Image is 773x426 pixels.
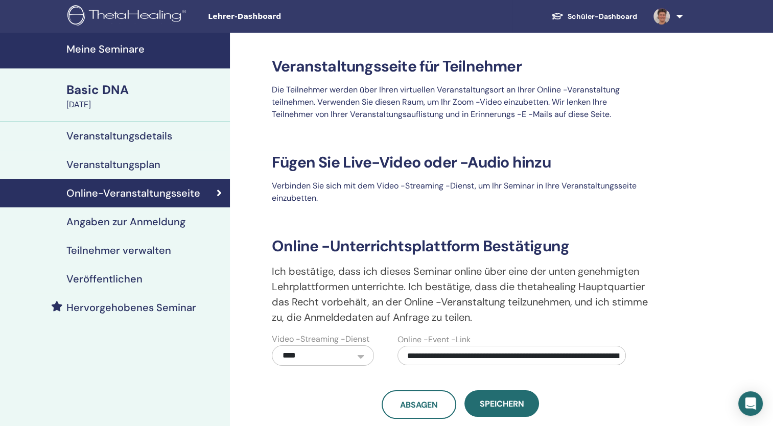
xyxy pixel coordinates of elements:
[480,398,524,409] span: Speichern
[266,57,655,76] h3: Veranstaltungsseite für Teilnehmer
[551,12,564,20] img: graduation-cap-white.svg
[66,158,160,171] h4: Veranstaltungsplan
[66,43,224,55] h4: Meine Seminare
[67,5,190,28] img: logo.png
[266,264,655,325] p: Ich bestätige, dass ich dieses Seminar online über eine der unten genehmigten Lehrplattformen unt...
[66,301,196,314] h4: Hervorgehobenes Seminar
[66,273,143,285] h4: Veröffentlichen
[66,187,200,199] h4: Online-Veranstaltungsseite
[397,334,471,346] label: Online -Event -Link
[66,244,171,256] h4: Teilnehmer verwalten
[272,333,369,345] label: Video -Streaming -Dienst
[60,81,230,111] a: Basic DNA[DATE]
[266,84,655,121] p: Die Teilnehmer werden über Ihren virtuellen Veranstaltungsort an Ihrer Online -Veranstaltung teil...
[266,237,655,255] h3: Online -Unterrichtsplattform Bestätigung
[653,8,670,25] img: default.jpg
[66,99,224,111] div: [DATE]
[543,7,645,26] a: Schüler-Dashboard
[266,180,655,204] p: Verbinden Sie sich mit dem Video -Streaming -Dienst, um Ihr Seminar in Ihre Veranstaltungsseite e...
[66,81,224,99] div: Basic DNA
[382,390,456,419] a: Absagen
[66,130,172,142] h4: Veranstaltungsdetails
[464,390,539,417] button: Speichern
[400,399,438,410] span: Absagen
[208,11,361,22] span: Lehrer-Dashboard
[66,216,185,228] h4: Angaben zur Anmeldung
[266,153,655,172] h3: Fügen Sie Live-Video oder -Audio hinzu
[738,391,763,416] div: Open Intercom Messenger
